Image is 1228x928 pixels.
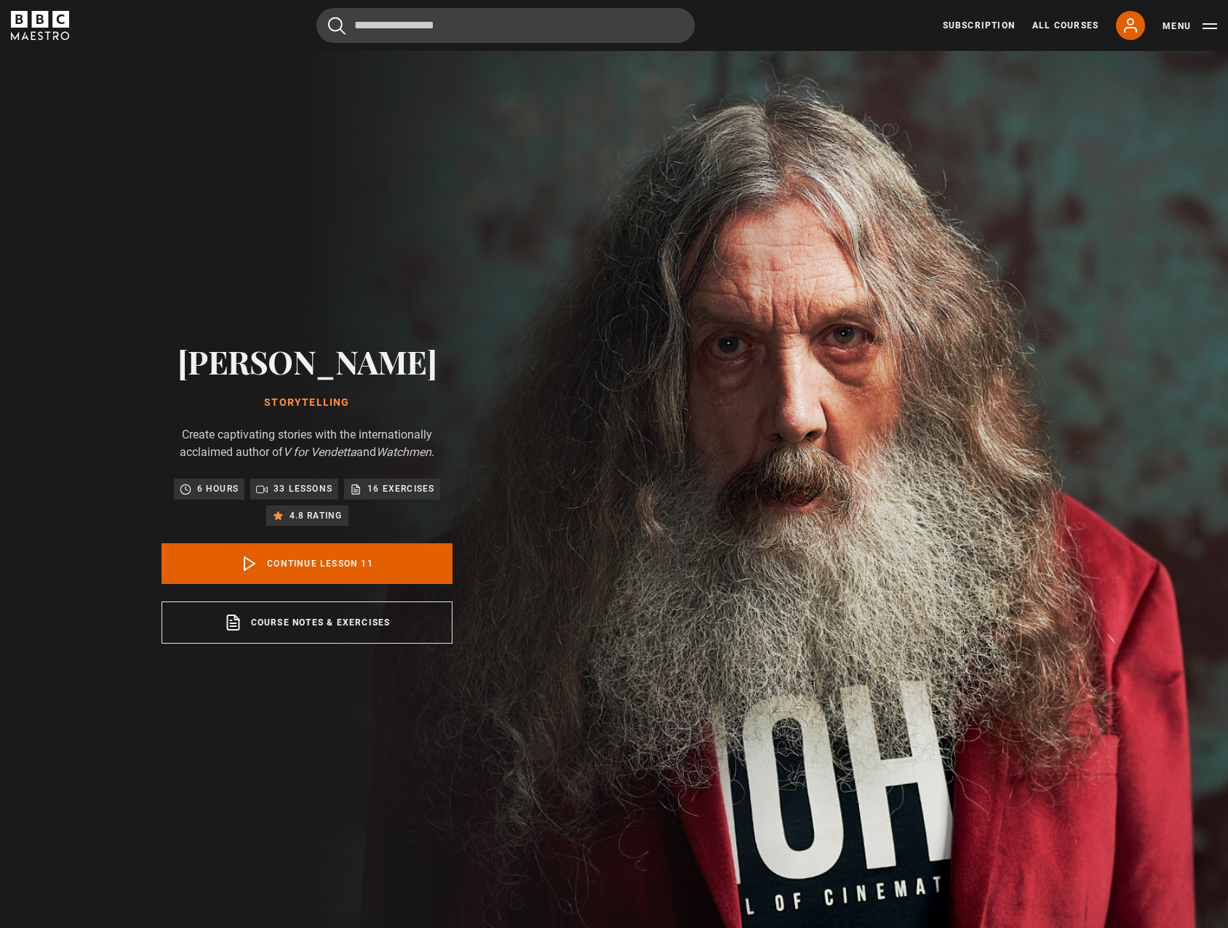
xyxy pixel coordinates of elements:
[274,481,332,496] p: 33 lessons
[376,445,431,459] i: Watchmen
[1163,19,1217,33] button: Toggle navigation
[1032,19,1099,32] a: All Courses
[283,445,356,459] i: V for Vendetta
[162,343,452,380] h2: [PERSON_NAME]
[943,19,1015,32] a: Subscription
[328,17,346,35] button: Submit the search query
[290,508,343,523] p: 4.8 rating
[162,543,452,584] a: Continue lesson 11
[11,11,69,40] svg: BBC Maestro
[316,8,695,43] input: Search
[162,426,452,461] p: Create captivating stories with the internationally acclaimed author of and .
[197,481,239,496] p: 6 hours
[162,601,452,644] a: Course notes & exercises
[162,397,452,409] h1: Storytelling
[367,481,434,496] p: 16 exercises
